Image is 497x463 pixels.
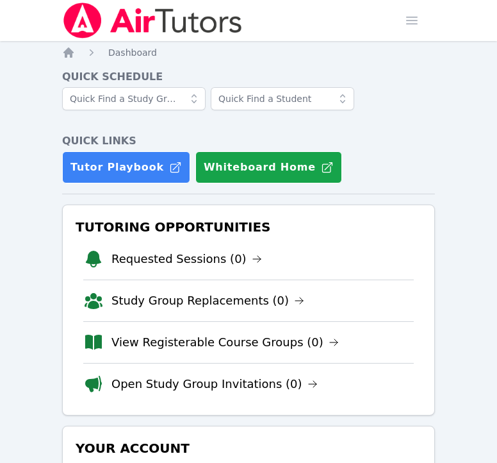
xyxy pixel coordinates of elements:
a: Open Study Group Invitations (0) [111,375,318,393]
a: View Registerable Course Groups (0) [111,333,339,351]
input: Quick Find a Student [211,87,354,110]
a: Dashboard [108,46,157,59]
input: Quick Find a Study Group [62,87,206,110]
h3: Your Account [73,437,424,460]
h4: Quick Links [62,133,435,149]
a: Requested Sessions (0) [111,250,262,268]
a: Study Group Replacements (0) [111,292,304,310]
button: Whiteboard Home [195,151,342,183]
span: Dashboard [108,47,157,58]
img: Air Tutors [62,3,243,38]
h4: Quick Schedule [62,69,435,85]
a: Tutor Playbook [62,151,190,183]
h3: Tutoring Opportunities [73,215,424,239]
nav: Breadcrumb [62,46,435,59]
